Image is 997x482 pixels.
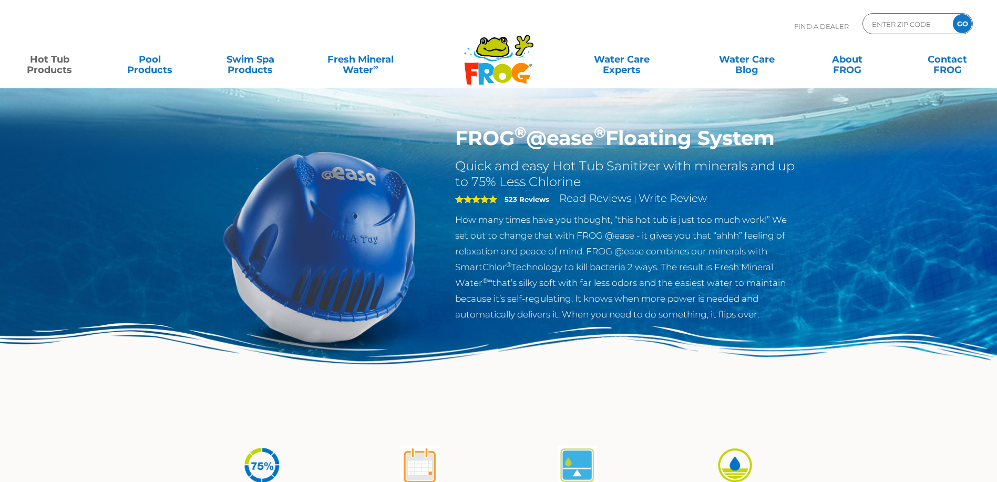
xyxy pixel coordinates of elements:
a: ContactFROG [908,49,986,70]
a: PoolProducts [111,49,189,70]
p: Find A Dealer [794,13,849,39]
a: Water CareExperts [559,49,685,70]
a: Water CareBlog [707,49,786,70]
a: Swim SpaProducts [211,49,290,70]
img: hot-tub-product-atease-system.png [199,126,440,367]
a: Read Reviews [559,192,632,204]
sup: ® [515,123,526,141]
a: AboutFROG [808,49,886,70]
a: Fresh MineralWater∞ [312,49,409,70]
h1: FROG @ease Floating System [455,126,798,150]
input: GO [953,14,972,33]
a: Write Review [639,192,707,204]
strong: 523 Reviews [505,195,549,203]
span: 5 [455,195,497,203]
img: Frog Products Logo [458,21,539,85]
h2: Quick and easy Hot Tub Sanitizer with minerals and up to 75% Less Chlorine [455,158,798,190]
span: | [634,194,636,204]
sup: ® [506,261,511,269]
sup: ®∞ [482,276,492,284]
sup: ® [594,123,605,141]
sup: ∞ [373,63,378,71]
p: How many times have you thought, “this hot tub is just too much work!” We set out to change that ... [455,212,798,322]
a: Hot TubProducts [11,49,89,70]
